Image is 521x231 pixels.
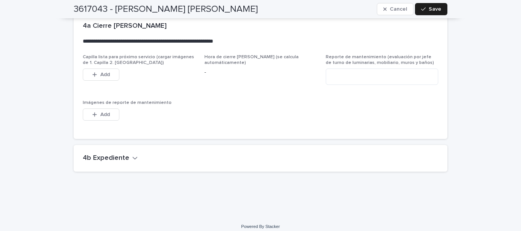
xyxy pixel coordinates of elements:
p: - [204,69,317,76]
span: Capilla lista para próximo servicio (cargar imágenes de 1. Capilla 2. [GEOGRAPHIC_DATA]) [83,55,194,65]
span: Add [100,72,110,77]
button: Add [83,108,119,121]
h2: 3617043 - [PERSON_NAME] [PERSON_NAME] [74,4,258,15]
span: Cancel [390,6,407,12]
span: Save [429,6,441,12]
button: Add [83,69,119,81]
h2: 4a Cierre [PERSON_NAME] [83,22,167,30]
button: 4b Expediente [83,154,138,162]
span: Hora de cierre [PERSON_NAME] (se calcula automáticamente) [204,55,299,65]
h2: 4b Expediente [83,154,129,162]
span: Add [100,112,110,117]
span: Imágenes de reporte de mantenimiento [83,100,172,105]
a: Powered By Stacker [241,224,280,229]
button: Save [415,3,447,15]
span: Reporte de mantenimiento (evaluación por jefe de turno de luminarias, mobiliario, muros y baños) [326,55,434,65]
button: Cancel [377,3,413,15]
